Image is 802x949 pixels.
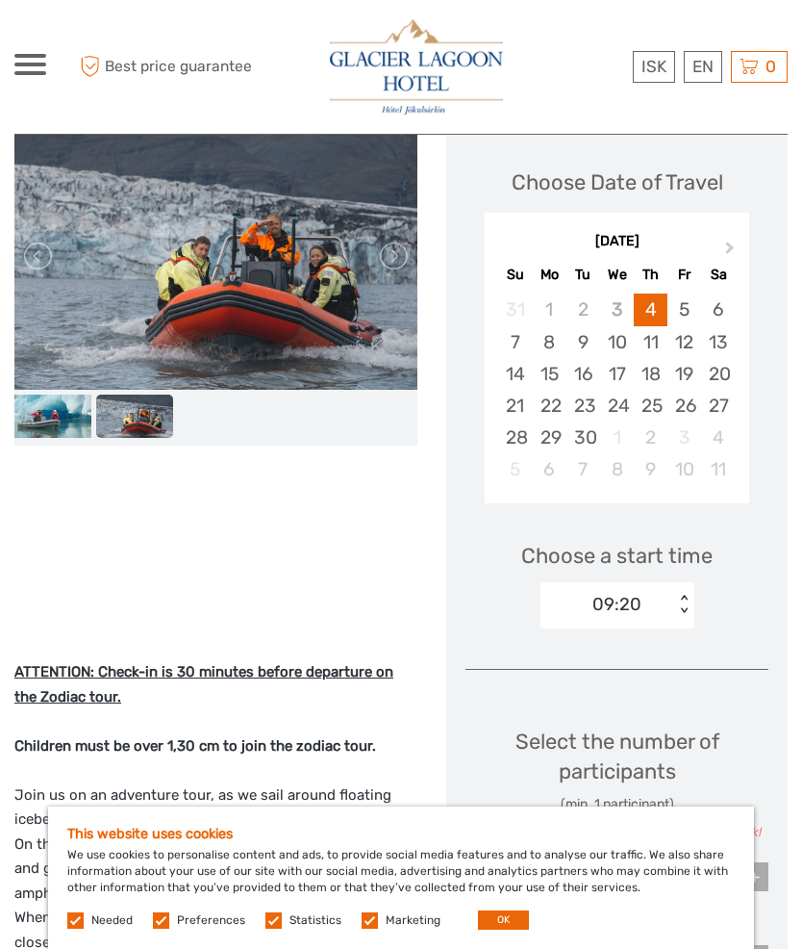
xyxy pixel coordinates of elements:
[566,453,600,485] div: Choose Tuesday, October 7th, 2025
[221,30,244,53] button: Open LiveChat chat widget
[478,911,529,930] button: OK
[592,592,641,617] div: 09:20
[465,795,768,814] div: (min. 1 participant)
[634,390,667,422] div: Choose Thursday, September 25th, 2025
[701,358,735,390] div: Choose Saturday, September 20th, 2025
[14,737,376,755] strong: Children must be over 1,30 cm to join the zodiac tour.
[701,390,735,422] div: Choose Saturday, September 27th, 2025
[600,422,634,453] div: Not available Wednesday, October 1st, 2025
[14,663,393,705] strong: ATTENTION: Check-in is 30 minutes before departure on the Zodiac tour.
[521,541,713,571] span: Choose a start time
[48,807,754,949] div: We use cookies to personalise content and ads, to provide social media features and to analyse ou...
[386,912,440,929] label: Marketing
[600,358,634,390] div: Choose Wednesday, September 17th, 2025
[634,358,667,390] div: Choose Thursday, September 18th, 2025
[96,395,173,438] img: 22583a90ae0f43bc9950ba1d03e894c2_slider_thumbnail.jpeg
[641,57,666,76] span: ISK
[498,358,532,390] div: Choose Sunday, September 14th, 2025
[600,326,634,358] div: Choose Wednesday, September 10th, 2025
[498,262,532,288] div: Su
[14,395,91,438] img: 739e5174ab984a939e9b1c5e546fb42d_slider_thumbnail.jpg
[600,262,634,288] div: We
[566,262,600,288] div: Tu
[684,51,722,83] div: EN
[600,453,634,485] div: Choose Wednesday, October 8th, 2025
[701,422,735,453] div: Choose Saturday, October 4th, 2025
[600,294,634,325] div: Not available Wednesday, September 3rd, 2025
[667,453,701,485] div: Choose Friday, October 10th, 2025
[533,422,566,453] div: Choose Monday, September 29th, 2025
[739,862,768,891] div: +
[465,727,768,842] div: Select the number of participants
[289,912,341,929] label: Statistics
[667,326,701,358] div: Choose Friday, September 12th, 2025
[634,422,667,453] div: Choose Thursday, October 2nd, 2025
[634,262,667,288] div: Th
[533,358,566,390] div: Choose Monday, September 15th, 2025
[667,262,701,288] div: Fr
[485,232,749,252] div: [DATE]
[27,34,217,49] p: We're away right now. Please check back later!
[763,57,779,76] span: 0
[667,358,701,390] div: Choose Friday, September 19th, 2025
[533,390,566,422] div: Choose Monday, September 22nd, 2025
[675,595,691,615] div: < >
[600,390,634,422] div: Choose Wednesday, September 24th, 2025
[634,294,667,325] div: Choose Thursday, September 4th, 2025
[566,422,600,453] div: Choose Tuesday, September 30th, 2025
[634,326,667,358] div: Choose Thursday, September 11th, 2025
[498,453,532,485] div: Not available Sunday, October 5th, 2025
[566,326,600,358] div: Choose Tuesday, September 9th, 2025
[634,453,667,485] div: Choose Thursday, October 9th, 2025
[667,422,701,453] div: Not available Friday, October 3rd, 2025
[533,262,566,288] div: Mo
[716,237,747,268] button: Next Month
[498,390,532,422] div: Choose Sunday, September 21st, 2025
[67,826,735,842] h5: This website uses cookies
[566,358,600,390] div: Choose Tuesday, September 16th, 2025
[512,167,723,197] div: Choose Date of Travel
[498,422,532,453] div: Choose Sunday, September 28th, 2025
[533,294,566,325] div: Not available Monday, September 1st, 2025
[667,390,701,422] div: Choose Friday, September 26th, 2025
[498,326,532,358] div: Choose Sunday, September 7th, 2025
[566,294,600,325] div: Not available Tuesday, September 2nd, 2025
[701,294,735,325] div: Choose Saturday, September 6th, 2025
[177,912,245,929] label: Preferences
[75,51,252,83] span: Best price guarantee
[91,912,133,929] label: Needed
[533,326,566,358] div: Choose Monday, September 8th, 2025
[667,294,701,325] div: Choose Friday, September 5th, 2025
[566,390,600,422] div: Choose Tuesday, September 23rd, 2025
[533,453,566,485] div: Choose Monday, October 6th, 2025
[490,294,742,485] div: month 2025-09
[701,453,735,485] div: Choose Saturday, October 11th, 2025
[701,326,735,358] div: Choose Saturday, September 13th, 2025
[14,121,417,390] img: 22583a90ae0f43bc9950ba1d03e894c2_main_slider.jpeg
[498,294,532,325] div: Not available Sunday, August 31st, 2025
[330,19,503,115] img: 2790-86ba44ba-e5e5-4a53-8ab7-28051417b7bc_logo_big.jpg
[701,262,735,288] div: Sa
